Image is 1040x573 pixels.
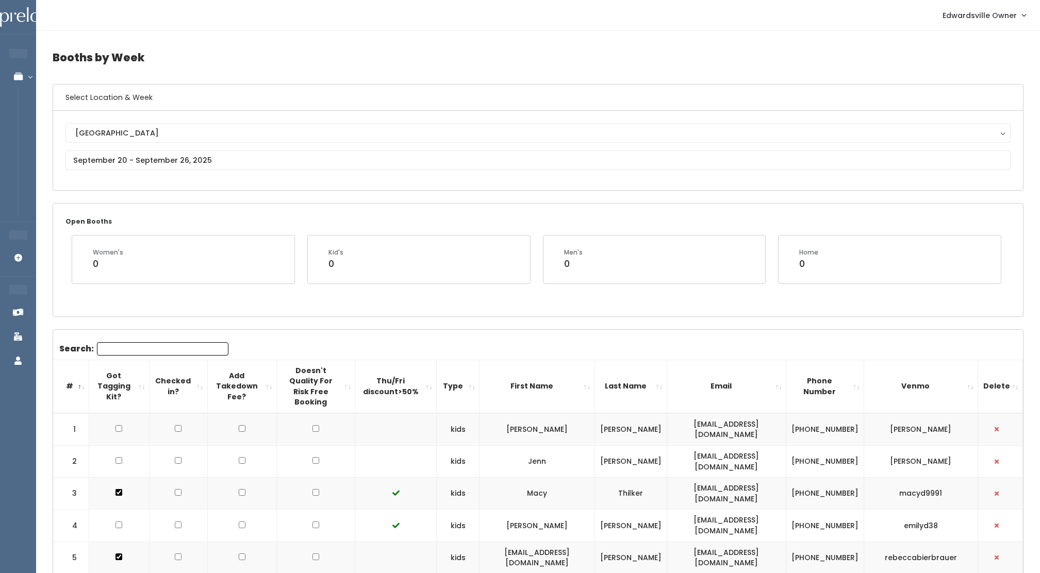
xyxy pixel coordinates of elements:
[786,413,864,446] td: [PHONE_NUMBER]
[799,248,818,257] div: Home
[480,478,595,510] td: Macy
[864,413,978,446] td: [PERSON_NAME]
[53,85,1023,111] h6: Select Location & Week
[480,413,595,446] td: [PERSON_NAME]
[864,360,978,413] th: Venmo: activate to sort column ascending
[667,446,786,478] td: [EMAIL_ADDRESS][DOMAIN_NAME]
[53,478,89,510] td: 3
[53,413,89,446] td: 1
[97,342,228,356] input: Search:
[480,446,595,478] td: Jenn
[89,360,150,413] th: Got Tagging Kit?: activate to sort column ascending
[667,360,786,413] th: Email: activate to sort column ascending
[667,478,786,510] td: [EMAIL_ADDRESS][DOMAIN_NAME]
[53,43,1024,72] h4: Booths by Week
[786,446,864,478] td: [PHONE_NUMBER]
[595,478,667,510] td: Thilker
[932,4,1036,26] a: Edwardsville Owner
[53,510,89,542] td: 4
[59,342,228,356] label: Search:
[93,257,123,271] div: 0
[437,413,480,446] td: kids
[53,360,89,413] th: #: activate to sort column descending
[437,510,480,542] td: kids
[595,446,667,478] td: [PERSON_NAME]
[786,360,864,413] th: Phone Number: activate to sort column ascending
[437,446,480,478] td: kids
[437,360,480,413] th: Type: activate to sort column ascending
[93,248,123,257] div: Women's
[328,248,343,257] div: Kid's
[480,510,595,542] td: [PERSON_NAME]
[65,217,112,226] small: Open Booths
[943,10,1017,21] span: Edwardsville Owner
[328,257,343,271] div: 0
[437,478,480,510] td: kids
[355,360,437,413] th: Thu/Fri discount&gt;50%: activate to sort column ascending
[799,257,818,271] div: 0
[667,413,786,446] td: [EMAIL_ADDRESS][DOMAIN_NAME]
[864,510,978,542] td: emilyd38
[786,510,864,542] td: [PHONE_NUMBER]
[595,413,667,446] td: [PERSON_NAME]
[864,446,978,478] td: [PERSON_NAME]
[786,478,864,510] td: [PHONE_NUMBER]
[75,127,1001,139] div: [GEOGRAPHIC_DATA]
[595,510,667,542] td: [PERSON_NAME]
[53,446,89,478] td: 2
[480,360,595,413] th: First Name: activate to sort column ascending
[149,360,207,413] th: Checked in?: activate to sort column ascending
[978,360,1022,413] th: Delete: activate to sort column ascending
[564,248,583,257] div: Men's
[564,257,583,271] div: 0
[595,360,667,413] th: Last Name: activate to sort column ascending
[667,510,786,542] td: [EMAIL_ADDRESS][DOMAIN_NAME]
[65,150,1011,170] input: September 20 - September 26, 2025
[207,360,277,413] th: Add Takedown Fee?: activate to sort column ascending
[65,123,1011,143] button: [GEOGRAPHIC_DATA]
[277,360,355,413] th: Doesn't Quality For Risk Free Booking : activate to sort column ascending
[864,478,978,510] td: macyd9991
